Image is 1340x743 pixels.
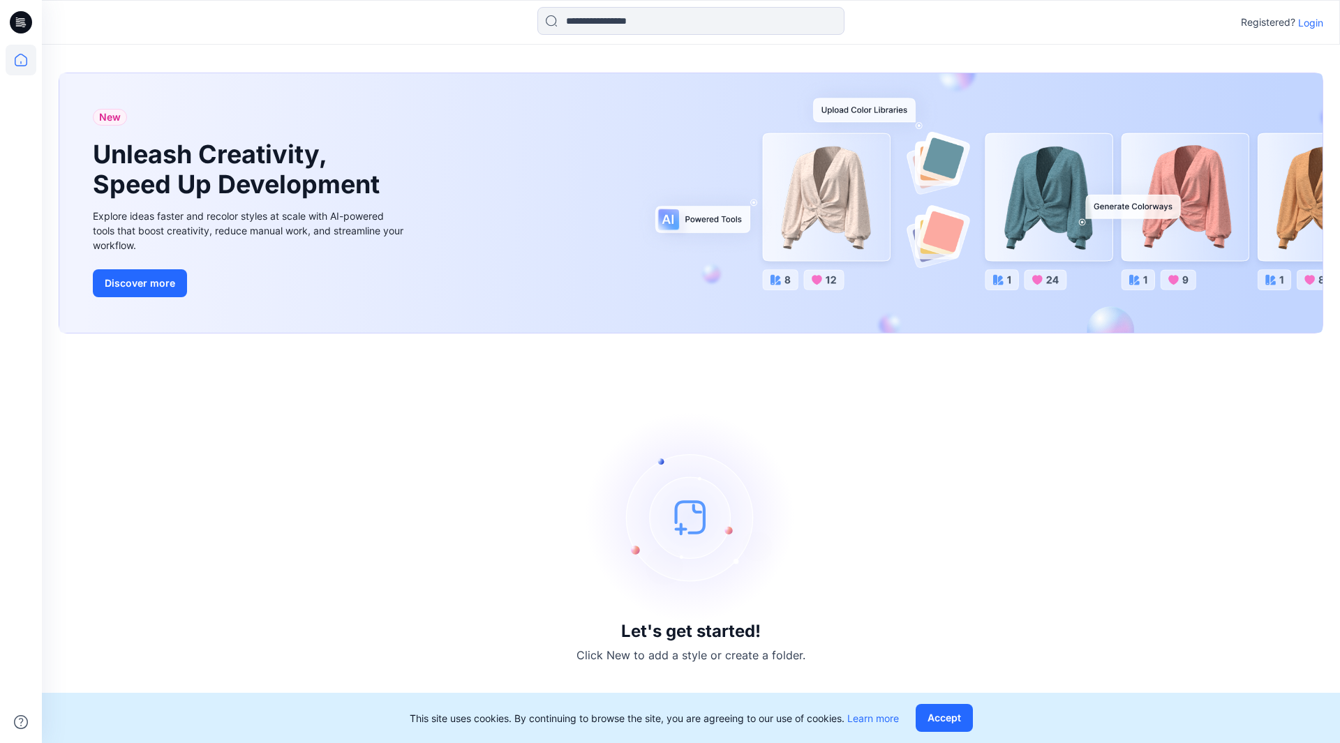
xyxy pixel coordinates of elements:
[1298,15,1323,30] p: Login
[916,704,973,732] button: Accept
[93,269,407,297] a: Discover more
[586,412,796,622] img: empty-state-image.svg
[93,209,407,253] div: Explore ideas faster and recolor styles at scale with AI-powered tools that boost creativity, red...
[93,269,187,297] button: Discover more
[847,712,899,724] a: Learn more
[93,140,386,200] h1: Unleash Creativity, Speed Up Development
[99,109,121,126] span: New
[621,622,761,641] h3: Let's get started!
[1241,14,1295,31] p: Registered?
[576,647,805,663] p: Click New to add a style or create a folder.
[410,711,899,726] p: This site uses cookies. By continuing to browse the site, you are agreeing to our use of cookies.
